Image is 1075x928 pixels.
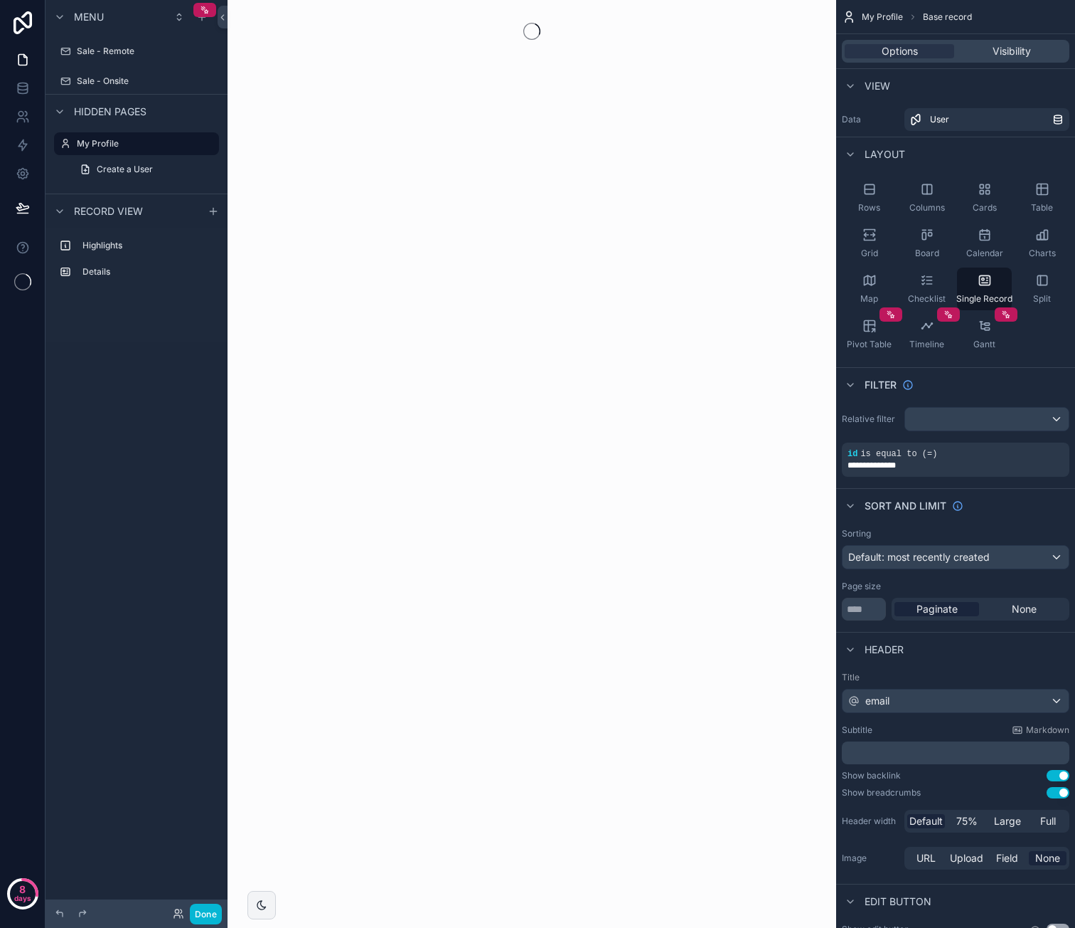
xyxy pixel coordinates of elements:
button: Checklist [899,268,954,310]
span: Default: most recently created [848,551,990,563]
button: Split [1015,268,1069,310]
span: Sort And Limit [865,499,946,513]
span: Large [994,814,1021,828]
span: Grid [861,248,878,259]
span: Cards [973,202,997,213]
span: Timeline [909,339,944,350]
a: Sale - Remote [54,40,219,63]
span: Map [860,293,878,305]
button: Timeline [899,313,954,356]
button: Done [190,904,222,924]
span: Pivot Table [847,339,892,350]
button: Columns [899,176,954,219]
button: Calendar [957,222,1012,265]
span: Field [996,851,1018,865]
label: Data [842,114,899,125]
span: Layout [865,147,905,162]
span: My Profile [862,11,903,23]
span: is equal to (=) [860,449,937,459]
span: 75% [956,814,978,828]
button: Pivot Table [842,313,897,356]
span: Upload [950,851,983,865]
label: Details [82,266,213,278]
div: scrollable content [842,742,1069,764]
span: Table [1031,202,1053,213]
span: Calendar [966,248,1003,259]
span: Filter [865,378,897,392]
span: None [1012,602,1037,616]
label: Subtitle [842,724,872,736]
span: Split [1033,293,1051,305]
button: Grid [842,222,897,265]
span: Hidden pages [74,105,146,119]
button: email [842,689,1069,713]
button: Board [899,222,954,265]
label: Sale - Remote [77,46,216,57]
button: Default: most recently created [842,545,1069,569]
button: Gantt [957,313,1012,356]
span: Header [865,643,904,657]
span: Full [1040,814,1056,828]
span: email [865,694,889,708]
label: Header width [842,816,899,827]
button: Single Record [957,268,1012,310]
a: Create a User [71,158,219,181]
span: Create a User [97,164,153,175]
span: Gantt [973,339,995,350]
div: Show breadcrumbs [842,787,921,798]
span: URL [916,851,936,865]
a: Sale - Onsite [54,70,219,93]
a: User [904,108,1069,131]
button: Table [1015,176,1069,219]
span: Base record [923,11,972,23]
a: Markdown [1012,724,1069,736]
span: id [847,449,857,459]
label: Sorting [842,528,871,539]
span: Charts [1029,248,1056,259]
p: days [14,888,31,908]
span: Board [915,248,939,259]
span: Paginate [916,602,958,616]
span: Menu [74,10,104,24]
label: Highlights [82,240,213,251]
span: Options [882,44,918,58]
div: scrollable content [46,228,228,297]
label: Image [842,853,899,864]
button: Charts [1015,222,1069,265]
label: Title [842,672,1069,683]
span: Default [909,814,943,828]
a: My Profile [54,132,219,155]
span: Checklist [908,293,946,305]
span: Columns [909,202,945,213]
button: Map [842,268,897,310]
span: Single Record [956,293,1012,305]
span: Rows [858,202,880,213]
span: Visibility [993,44,1031,58]
span: Markdown [1026,724,1069,736]
span: Edit button [865,895,931,909]
label: Page size [842,581,881,592]
span: None [1035,851,1060,865]
label: My Profile [77,138,210,149]
span: View [865,79,890,93]
button: Cards [957,176,1012,219]
span: User [930,114,949,125]
p: 8 [19,882,26,897]
label: Sale - Onsite [77,75,216,87]
div: Show backlink [842,770,901,781]
button: Rows [842,176,897,219]
span: Record view [74,204,143,218]
label: Relative filter [842,413,899,425]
